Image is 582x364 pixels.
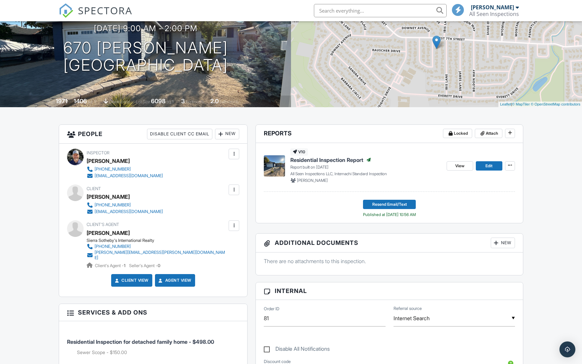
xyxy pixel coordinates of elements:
a: © MapTiler [512,102,530,106]
a: [PHONE_NUMBER] [87,202,163,208]
li: Service: Residential Inspection for detached family home [67,326,239,361]
span: sq. ft. [88,99,97,104]
p: There are no attachments to this inspection. [264,257,515,265]
h3: Internal [256,282,523,300]
span: Built [47,99,55,104]
span: Client [87,186,101,191]
h1: 670 [PERSON_NAME] [GEOGRAPHIC_DATA] [63,39,228,74]
li: Add on: Sewer Scope [77,349,239,356]
h3: Services & Add ons [59,304,247,321]
a: [PHONE_NUMBER] [87,166,163,173]
div: New [215,129,239,139]
a: [PERSON_NAME][EMAIL_ADDRESS][PERSON_NAME][DOMAIN_NAME] [87,250,227,260]
a: Agent View [157,277,191,284]
div: [EMAIL_ADDRESS][DOMAIN_NAME] [95,173,163,179]
strong: 0 [158,263,160,268]
strong: 1 [124,263,125,268]
span: Seller's Agent - [129,263,160,268]
span: crawlspace [109,99,130,104]
span: Inspector [87,150,109,155]
div: 2.0 [210,98,219,105]
span: Client's Agent [87,222,119,227]
label: Order ID [264,306,279,312]
div: [EMAIL_ADDRESS][DOMAIN_NAME] [95,209,163,214]
div: Open Intercom Messenger [559,341,575,357]
div: New [491,238,515,248]
div: [PERSON_NAME] [87,156,130,166]
div: Disable Client CC Email [147,129,212,139]
span: Lot Size [136,99,150,104]
div: [PHONE_NUMBER] [95,202,131,208]
h3: People [59,125,247,144]
img: The Best Home Inspection Software - Spectora [59,3,73,18]
a: [EMAIL_ADDRESS][DOMAIN_NAME] [87,208,163,215]
h3: Additional Documents [256,234,523,253]
span: sq.ft. [167,99,175,104]
a: Client View [113,277,149,284]
div: 1971 [56,98,67,105]
label: Disable All Notifications [264,346,330,354]
span: Client's Agent - [95,263,126,268]
a: [PERSON_NAME] [87,228,130,238]
span: SPECTORA [78,3,132,17]
input: Search everything... [314,4,447,17]
div: [PHONE_NUMBER] [95,167,131,172]
div: [PERSON_NAME][EMAIL_ADDRESS][PERSON_NAME][DOMAIN_NAME] [95,250,227,260]
div: 6098 [151,98,166,105]
h3: [DATE] 9:00 am - 2:00 pm [94,24,197,33]
label: Referral source [394,306,422,312]
a: SPECTORA [59,9,132,23]
a: Leaflet [500,102,511,106]
div: [PERSON_NAME] [87,192,130,202]
span: Residential Inspection for detached family home - $498.00 [67,338,214,345]
div: [PERSON_NAME] [471,4,514,11]
span: bedrooms [186,99,204,104]
a: [PHONE_NUMBER] [87,243,227,250]
a: [EMAIL_ADDRESS][DOMAIN_NAME] [87,173,163,179]
div: Sierra Sotheby's International Realty [87,238,232,243]
div: 1406 [74,98,87,105]
span: bathrooms [220,99,239,104]
a: © OpenStreetMap contributors [531,102,580,106]
div: All Seen Inspections [469,11,519,17]
div: [PHONE_NUMBER] [95,244,131,249]
div: | [498,102,582,107]
div: 3 [181,98,185,105]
